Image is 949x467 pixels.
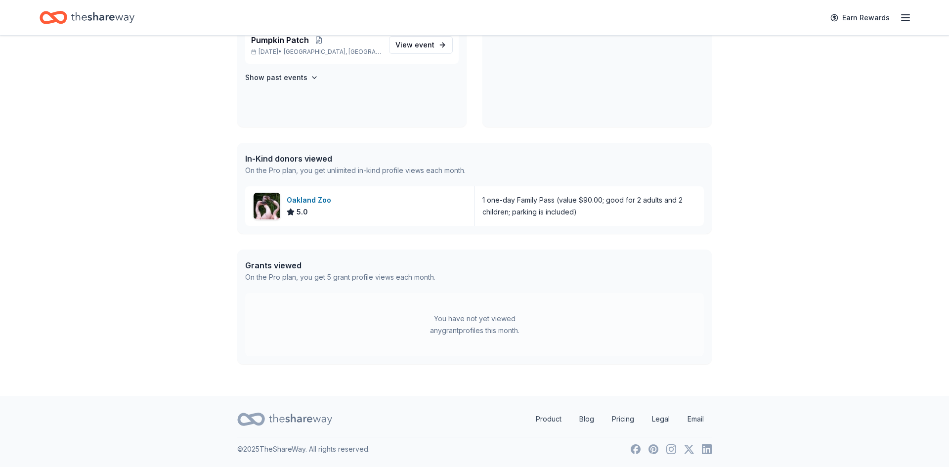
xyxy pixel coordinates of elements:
a: Email [680,409,712,429]
span: 5.0 [297,206,308,218]
img: Image for Oakland Zoo [254,193,280,219]
div: In-Kind donors viewed [245,153,466,165]
div: Oakland Zoo [287,194,335,206]
span: View [395,39,434,51]
a: Home [40,6,134,29]
h4: Show past events [245,72,307,84]
nav: quick links [528,409,712,429]
p: [DATE] • [251,48,381,56]
a: Earn Rewards [824,9,896,27]
div: On the Pro plan, you get unlimited in-kind profile views each month. [245,165,466,176]
span: Pumpkin Patch [251,34,309,46]
div: On the Pro plan, you get 5 grant profile views each month. [245,271,435,283]
a: Pricing [604,409,642,429]
span: [GEOGRAPHIC_DATA], [GEOGRAPHIC_DATA] [284,48,381,56]
p: © 2025 TheShareWay. All rights reserved. [237,443,370,455]
a: Legal [644,409,678,429]
button: Show past events [245,72,318,84]
div: You have not yet viewed any grant profiles this month. [413,313,536,337]
a: Product [528,409,569,429]
a: Blog [571,409,602,429]
div: Grants viewed [245,259,435,271]
span: event [415,41,434,49]
a: View event [389,36,453,54]
div: 1 one-day Family Pass (value $90.00; good for 2 adults and 2 children; parking is included) [482,194,696,218]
